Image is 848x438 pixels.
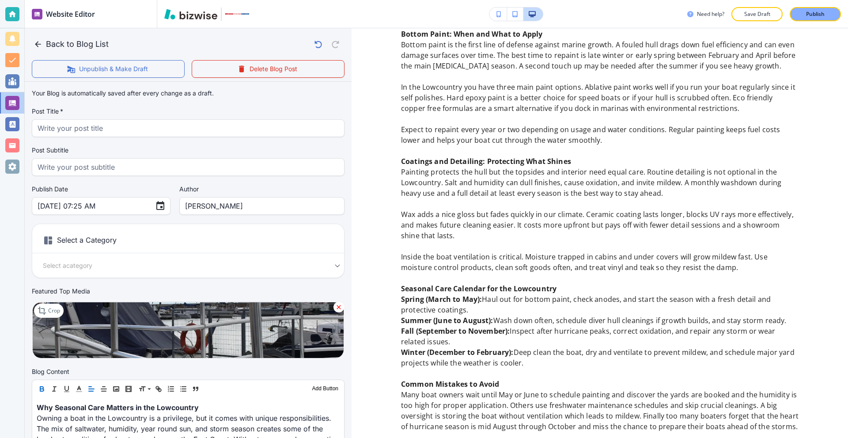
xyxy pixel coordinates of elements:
[225,13,249,15] img: Your Logo
[401,251,799,273] p: Inside the boat ventilation is critical. Moisture trapped in cabins and under covers will grow mi...
[731,7,783,21] button: Save Draft
[401,316,493,325] strong: Summer (June to August):
[401,347,514,357] strong: Winter (December to February):
[401,294,799,315] p: Haul out for bottom paint, check anodes, and start the season with a fresh detail and protective ...
[401,326,799,347] p: Inspect after hurricane peaks, correct oxidation, and repair any storm or wear related issues.
[179,185,344,194] label: Author
[32,287,90,296] label: Featured Top Media
[192,60,344,78] button: Delete Blog Post
[38,159,339,175] input: Write your post subtitle
[401,29,542,39] strong: Bottom Paint: When and What to Apply
[401,167,799,198] p: Painting protects the hull but the topsides and interior need equal care. Routine detailing is no...
[743,10,771,18] p: Save Draft
[48,307,60,315] p: Crop
[401,156,571,166] strong: Coatings and Detailing: Protecting What Shines
[401,124,799,145] p: Expect to repaint every year or two depending on usage and water conditions. Regular painting kee...
[401,315,799,326] p: Wash down often, schedule diver hull cleanings if growth builds, and stay storm ready.
[401,284,556,293] strong: Seasonal Care Calendar for the Lowcountry
[790,7,841,21] button: Publish
[401,294,482,304] strong: Spring (March to May):
[43,260,92,270] span: Select a category
[151,197,169,215] button: Choose date, selected date is Sep 9, 2025
[37,403,199,412] strong: Why Seasonal Care Matters in the Lowcountry
[32,302,344,358] img: 125fd4d7fcc5288bd005ece135e8b983.webp
[401,82,799,114] p: In the Lowcountry you have three main paint options. Ablative paint works well if you run your bo...
[46,9,95,19] h2: Website Editor
[34,304,64,318] div: Crop
[401,389,799,432] p: Many boat owners wait until May or June to schedule painting and discover the yards are booked an...
[697,10,724,18] h3: Need help?
[164,9,217,19] img: Bizwise Logo
[32,88,214,98] p: Your Blog is automatically saved after every change as a draft.
[32,287,344,358] div: Featured Top MediaCrop
[401,326,510,336] strong: Fall (September to November):
[806,10,825,18] p: Publish
[401,347,799,368] p: Deep clean the boat, dry and ventilate to prevent mildew, and schedule major yard projects while ...
[32,231,344,253] h6: Select a Category
[401,209,799,241] p: Wax adds a nice gloss but fades quickly in our climate. Ceramic coating lasts longer, blocks UV r...
[32,9,42,19] img: editor icon
[185,198,339,214] input: Enter author name
[32,60,185,78] button: Unpublish & Make Draft
[401,379,500,389] strong: Common Mistakes to Avoid
[401,39,799,71] p: Bottom paint is the first line of defense against marine growth. A fouled hull drags down fuel ef...
[310,384,341,394] button: Add Button
[32,35,112,53] button: Back to Blog List
[38,198,148,214] input: MM DD, YYYY
[38,120,339,137] input: Write your post title
[32,367,69,376] h2: Blog Content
